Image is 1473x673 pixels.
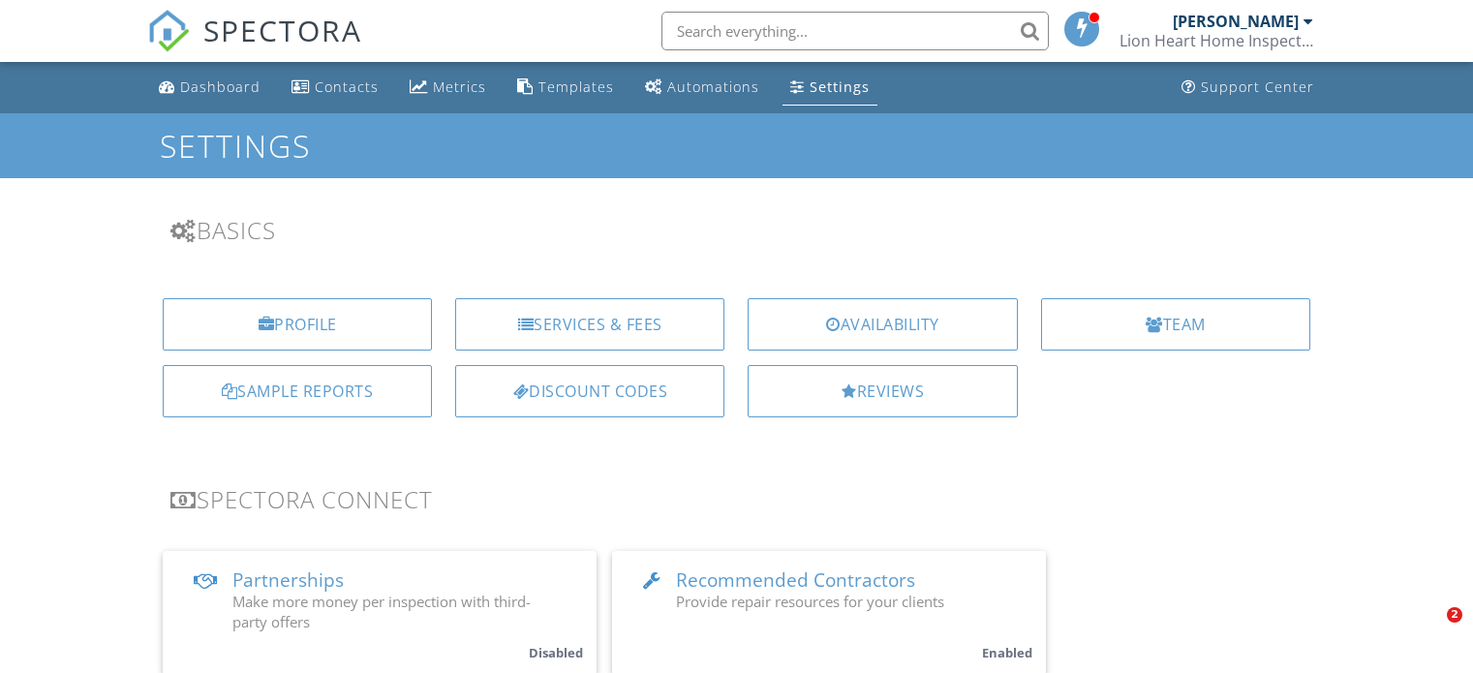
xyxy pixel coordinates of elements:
[147,26,362,67] a: SPECTORA
[232,592,531,631] span: Make more money per inspection with third-party offers
[455,365,724,417] a: Discount Codes
[748,298,1017,351] a: Availability
[170,486,1303,512] h3: Spectora Connect
[1201,77,1314,96] div: Support Center
[284,70,386,106] a: Contacts
[1447,607,1462,623] span: 2
[232,567,344,593] span: Partnerships
[455,298,724,351] a: Services & Fees
[748,365,1017,417] a: Reviews
[1041,298,1310,351] a: Team
[433,77,486,96] div: Metrics
[1174,70,1322,106] a: Support Center
[667,77,759,96] div: Automations
[160,129,1313,163] h1: Settings
[676,592,944,611] span: Provide repair resources for your clients
[661,12,1049,50] input: Search everything...
[637,70,767,106] a: Automations (Basic)
[163,298,432,351] a: Profile
[509,70,622,106] a: Templates
[402,70,494,106] a: Metrics
[783,70,877,106] a: Settings
[982,644,1032,661] small: Enabled
[538,77,614,96] div: Templates
[170,217,1303,243] h3: Basics
[147,10,190,52] img: The Best Home Inspection Software - Spectora
[1120,31,1313,50] div: Lion Heart Home Inspections, LLC
[529,644,583,661] small: Disabled
[315,77,379,96] div: Contacts
[1173,12,1299,31] div: [PERSON_NAME]
[810,77,870,96] div: Settings
[203,10,362,50] span: SPECTORA
[163,365,432,417] a: Sample Reports
[1407,607,1454,654] iframe: Intercom live chat
[676,567,915,593] span: Recommended Contractors
[151,70,268,106] a: Dashboard
[180,77,261,96] div: Dashboard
